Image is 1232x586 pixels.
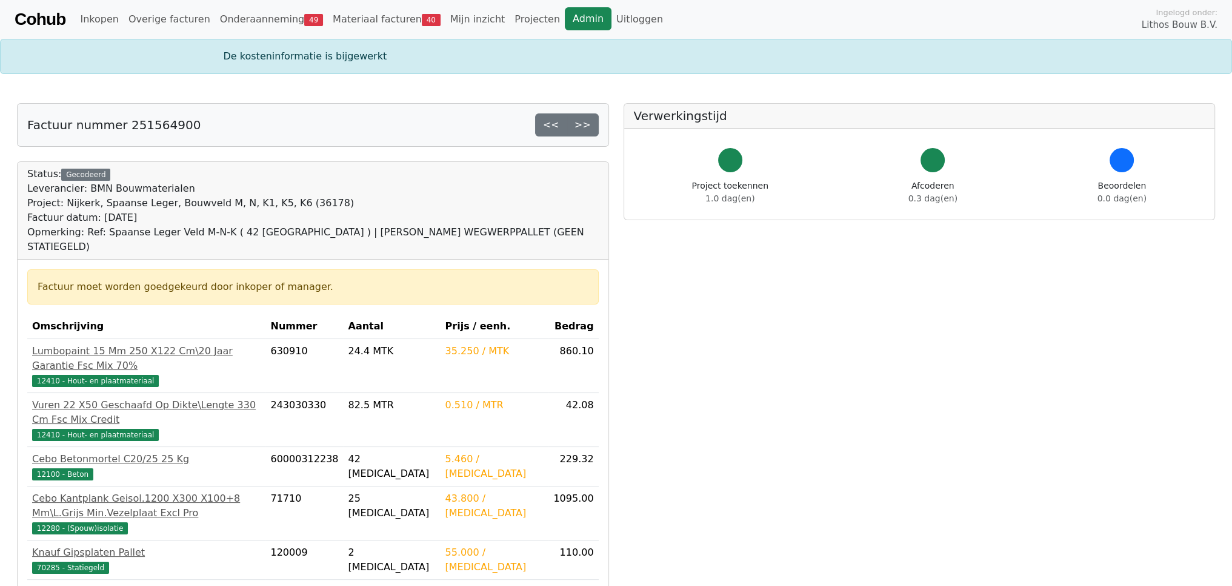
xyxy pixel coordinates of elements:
div: 35.250 / MTK [445,344,544,359]
a: Onderaanneming49 [215,7,328,32]
span: 70285 - Statiegeld [32,562,109,574]
th: Omschrijving [27,314,265,339]
div: Gecodeerd [61,169,110,181]
div: 24.4 MTK [348,344,435,359]
h5: Verwerkingstijd [634,109,1205,123]
a: Uitloggen [611,7,668,32]
div: Lumbopaint 15 Mm 250 X122 Cm\20 Jaar Garantie Fsc Mix 70% [32,344,261,373]
a: Mijn inzicht [445,7,510,32]
span: 12410 - Hout- en plaatmateriaal [32,429,159,441]
div: Project toekennen [692,180,768,205]
div: 25 [MEDICAL_DATA] [348,491,435,520]
div: Opmerking: Ref: Spaanse Leger Veld M-N-K ( 42 [GEOGRAPHIC_DATA] ) | [PERSON_NAME] WEGWERPPALLET (... [27,225,599,254]
a: >> [567,113,599,136]
span: 1.0 dag(en) [705,194,754,203]
div: Project: Nijkerk, Spaanse Leger, Bouwveld M, N, K1, K5, K6 (36178) [27,196,599,210]
span: 12100 - Beton [32,468,93,480]
a: Vuren 22 X50 Geschaafd Op Dikte\Lengte 330 Cm Fsc Mix Credit12410 - Hout- en plaatmateriaal [32,398,261,442]
div: De kosteninformatie is bijgewerkt [216,49,1016,64]
a: << [535,113,567,136]
th: Bedrag [548,314,598,339]
div: Cebo Betonmortel C20/25 25 Kg [32,452,261,466]
td: 110.00 [548,541,598,580]
a: Projecten [510,7,565,32]
span: 12280 - (Spouw)isolatie [32,522,128,534]
div: 43.800 / [MEDICAL_DATA] [445,491,544,520]
a: Lumbopaint 15 Mm 250 X122 Cm\20 Jaar Garantie Fsc Mix 70%12410 - Hout- en plaatmateriaal [32,344,261,388]
a: Cebo Betonmortel C20/25 25 Kg12100 - Beton [32,452,261,481]
div: 0.510 / MTR [445,398,544,413]
th: Nummer [265,314,343,339]
span: Lithos Bouw B.V. [1142,18,1217,32]
span: Ingelogd onder: [1156,7,1217,18]
div: Leverancier: BMN Bouwmaterialen [27,181,599,196]
a: Inkopen [75,7,123,32]
h5: Factuur nummer 251564900 [27,118,201,132]
div: 55.000 / [MEDICAL_DATA] [445,545,544,574]
div: Beoordelen [1097,180,1147,205]
td: 1095.00 [548,487,598,541]
div: Status: [27,167,599,254]
a: Admin [565,7,611,30]
td: 243030330 [265,393,343,447]
a: Overige facturen [124,7,215,32]
div: 5.460 / [MEDICAL_DATA] [445,452,544,481]
div: Vuren 22 X50 Geschaafd Op Dikte\Lengte 330 Cm Fsc Mix Credit [32,398,261,427]
div: Cebo Kantplank Geisol.1200 X300 X100+8 Mm\L.Grijs Min.Vezelplaat Excl Pro [32,491,261,520]
a: Cohub [15,5,65,34]
a: Knauf Gipsplaten Pallet70285 - Statiegeld [32,545,261,574]
span: 49 [304,14,323,26]
td: 860.10 [548,339,598,393]
td: 60000312238 [265,447,343,487]
td: 42.08 [548,393,598,447]
td: 229.32 [548,447,598,487]
span: 0.3 dag(en) [908,194,957,203]
th: Aantal [343,314,440,339]
td: 71710 [265,487,343,541]
td: 120009 [265,541,343,580]
div: 2 [MEDICAL_DATA] [348,545,435,574]
div: Afcoderen [908,180,957,205]
span: 0.0 dag(en) [1097,194,1147,203]
td: 630910 [265,339,343,393]
div: Factuur datum: [DATE] [27,210,599,225]
div: Factuur moet worden goedgekeurd door inkoper of manager. [38,280,588,294]
a: Materiaal facturen40 [328,7,445,32]
div: Knauf Gipsplaten Pallet [32,545,261,560]
span: 12410 - Hout- en plaatmateriaal [32,375,159,387]
div: 82.5 MTR [348,398,435,413]
th: Prijs / eenh. [441,314,549,339]
span: 40 [422,14,441,26]
a: Cebo Kantplank Geisol.1200 X300 X100+8 Mm\L.Grijs Min.Vezelplaat Excl Pro12280 - (Spouw)isolatie [32,491,261,535]
div: 42 [MEDICAL_DATA] [348,452,435,481]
